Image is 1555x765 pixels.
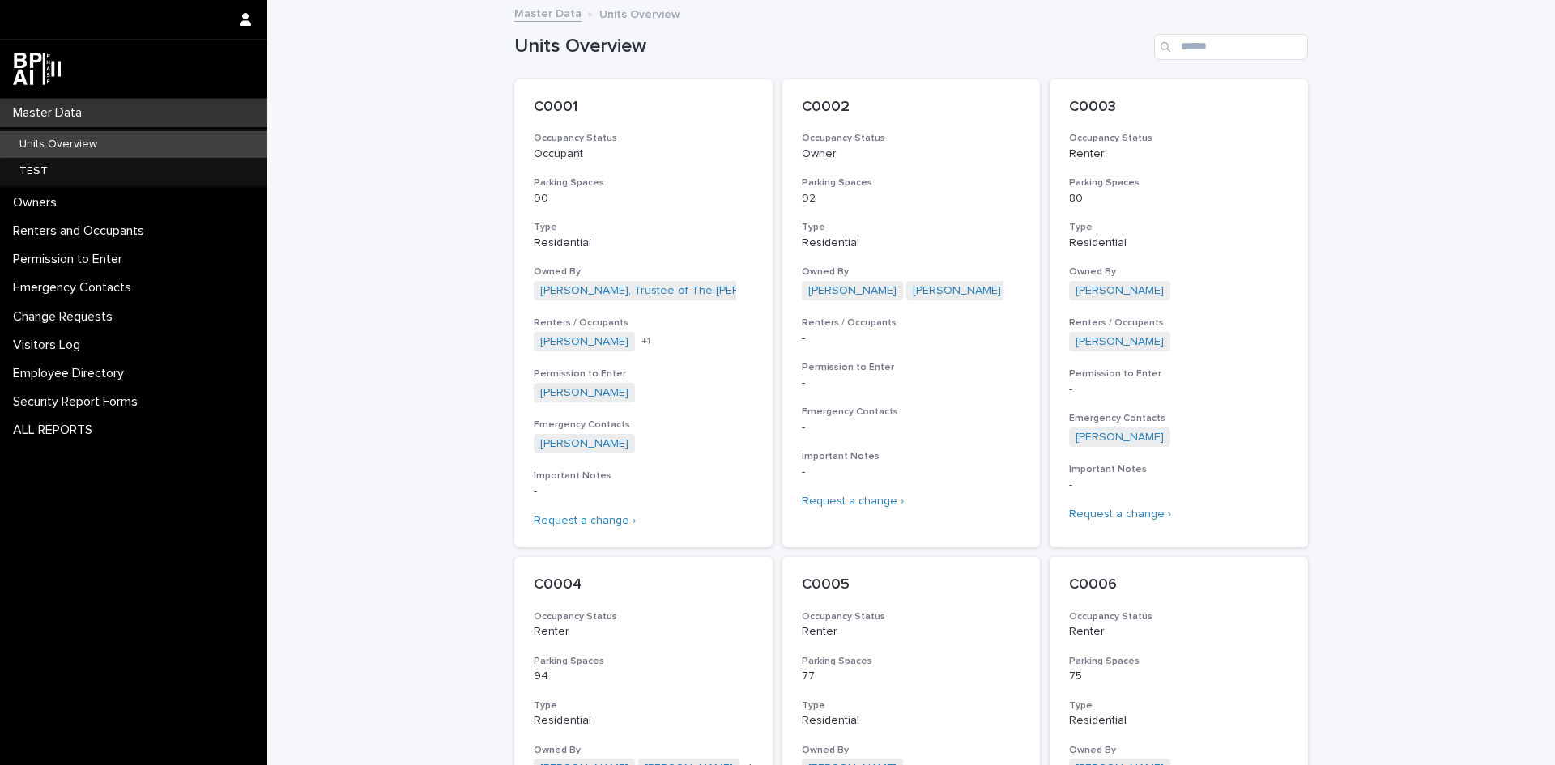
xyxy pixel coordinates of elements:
[802,669,1021,683] p: 77
[802,266,1021,278] h3: Owned By
[6,195,70,210] p: Owners
[1069,383,1289,397] p: -
[540,386,628,400] a: [PERSON_NAME]
[1069,714,1289,728] p: Residential
[534,744,753,757] h3: Owned By
[1069,99,1289,117] p: C0003
[1069,147,1289,161] p: Renter
[1069,699,1289,712] h3: Type
[1076,284,1164,298] a: [PERSON_NAME]
[534,714,753,728] p: Residential
[534,192,753,206] p: 90
[534,221,753,234] h3: Type
[1069,368,1289,380] h3: Permission to Enter
[802,192,1021,206] p: 92
[802,450,1021,463] h3: Important Notes
[599,4,680,22] p: Units Overview
[534,515,636,526] a: Request a change ›
[1069,625,1289,639] p: Renter
[1069,412,1289,425] h3: Emergency Contacts
[802,744,1021,757] h3: Owned By
[6,394,151,410] p: Security Report Forms
[808,284,897,298] a: [PERSON_NAME]
[534,419,753,431] h3: Emergency Contacts
[534,470,753,482] h3: Important Notes
[6,280,144,295] p: Emergency Contacts
[534,699,753,712] h3: Type
[802,317,1021,329] h3: Renters / Occupants
[534,317,753,329] h3: Renters / Occupants
[802,221,1021,234] h3: Type
[782,79,1041,547] a: C0002Occupancy StatusOwnerParking Spaces92TypeResidentialOwned By[PERSON_NAME] [PERSON_NAME] Rent...
[1069,221,1289,234] h3: Type
[6,105,95,121] p: Master Data
[534,576,753,594] p: C0004
[802,421,1021,435] p: -
[802,465,1021,479] p: -
[534,610,753,623] h3: Occupancy Status
[534,176,753,189] h3: Parking Spaces
[1069,610,1289,623] h3: Occupancy Status
[6,338,93,353] p: Visitors Log
[534,669,753,683] p: 94
[534,655,753,668] h3: Parking Spaces
[1069,744,1289,757] h3: Owned By
[1069,132,1289,145] h3: Occupancy Status
[1069,192,1289,206] p: 80
[802,376,1021,390] p: -
[1069,236,1289,250] p: Residential
[802,147,1021,161] p: Owner
[13,53,61,85] img: dwgmcNfxSF6WIOOXiGgu
[6,366,137,381] p: Employee Directory
[1069,176,1289,189] h3: Parking Spaces
[540,437,628,451] a: [PERSON_NAME]
[802,236,1021,250] p: Residential
[6,223,157,239] p: Renters and Occupants
[514,35,1148,58] h1: Units Overview
[6,164,61,178] p: TEST
[1154,34,1308,60] input: Search
[534,99,753,117] p: C0001
[540,335,628,349] a: [PERSON_NAME]
[1050,79,1308,547] a: C0003Occupancy StatusRenterParking Spaces80TypeResidentialOwned By[PERSON_NAME] Renters / Occupan...
[534,236,753,250] p: Residential
[802,332,1021,346] p: -
[802,361,1021,374] h3: Permission to Enter
[802,699,1021,712] h3: Type
[6,138,110,151] p: Units Overview
[1069,478,1289,492] p: -
[6,309,126,325] p: Change Requests
[6,423,105,438] p: ALL REPORTS
[534,147,753,161] p: Occupant
[802,655,1021,668] h3: Parking Spaces
[534,368,753,380] h3: Permission to Enter
[802,714,1021,728] p: Residential
[1069,655,1289,668] h3: Parking Spaces
[802,406,1021,419] h3: Emergency Contacts
[802,610,1021,623] h3: Occupancy Status
[802,625,1021,639] p: Renter
[534,625,753,639] p: Renter
[1076,335,1164,349] a: [PERSON_NAME]
[802,132,1021,145] h3: Occupancy Status
[534,266,753,278] h3: Owned By
[1069,317,1289,329] h3: Renters / Occupants
[802,176,1021,189] h3: Parking Spaces
[802,576,1021,594] p: C0005
[913,284,1001,298] a: [PERSON_NAME]
[6,252,135,267] p: Permission to Enter
[534,132,753,145] h3: Occupancy Status
[514,79,773,547] a: C0001Occupancy StatusOccupantParking Spaces90TypeResidentialOwned By[PERSON_NAME], Trustee of The...
[1069,266,1289,278] h3: Owned By
[1069,669,1289,683] p: 75
[1069,508,1171,520] a: Request a change ›
[802,495,904,507] a: Request a change ›
[1076,431,1164,444] a: [PERSON_NAME]
[641,337,650,346] span: + 1
[802,99,1021,117] p: C0002
[514,3,582,22] a: Master Data
[1069,463,1289,476] h3: Important Notes
[540,284,963,298] a: [PERSON_NAME], Trustee of The [PERSON_NAME] Revocable Trust dated [DATE]
[534,485,753,499] p: -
